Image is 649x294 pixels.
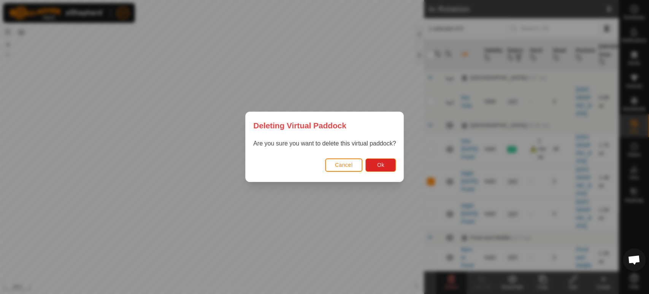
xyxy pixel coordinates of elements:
[623,248,646,271] div: Open chat
[335,162,353,168] span: Cancel
[253,139,396,149] p: Are you sure you want to delete this virtual paddock?
[365,158,396,172] button: Ok
[253,120,346,131] span: Deleting Virtual Paddock
[377,162,384,168] span: Ok
[325,158,363,172] button: Cancel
